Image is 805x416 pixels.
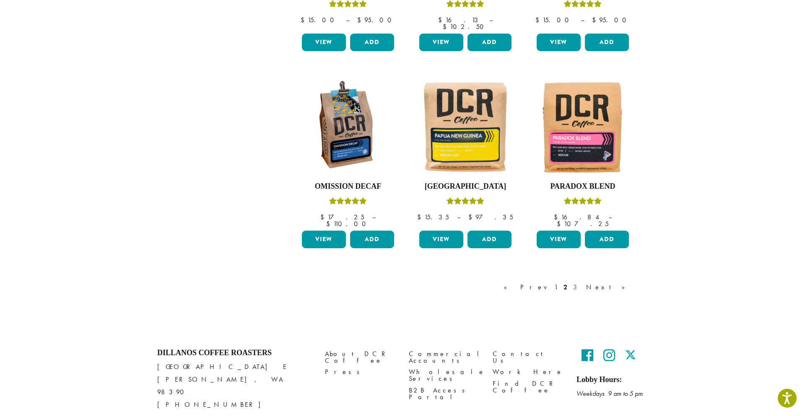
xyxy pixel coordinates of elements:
a: Wholesale Services [409,367,480,385]
a: Work Here [493,367,564,378]
a: B2B Access Portal [409,385,480,403]
img: Papua-New-Guinea-12oz-300x300.jpg [417,79,514,175]
h5: Lobby Hours: [576,375,648,385]
bdi: 95.00 [592,16,630,24]
span: – [457,213,460,221]
bdi: 16.84 [554,213,600,221]
a: View [419,231,463,248]
bdi: 95.00 [357,16,395,24]
a: Contact Us [493,348,564,367]
em: Weekdays 9 am to 5 pm [576,389,643,398]
span: – [346,16,349,24]
bdi: 15.00 [535,16,573,24]
span: $ [320,213,327,221]
span: – [581,16,584,24]
a: Paradox BlendRated 5.00 out of 5 [535,79,631,227]
button: Add [585,231,629,248]
button: Add [350,34,394,51]
a: 2 [562,282,569,292]
bdi: 15.35 [417,213,449,221]
h4: Omission Decaf [300,182,396,191]
a: 3 [571,282,582,292]
span: $ [557,219,564,228]
a: Next » [584,282,633,292]
bdi: 107.25 [557,219,609,228]
span: $ [443,22,450,31]
a: View [537,34,581,51]
span: $ [326,219,333,228]
span: $ [438,16,445,24]
span: – [608,213,612,221]
span: $ [592,16,599,24]
a: Find DCR Coffee [493,378,564,396]
a: 1 [553,282,559,292]
a: [GEOGRAPHIC_DATA]Rated 5.00 out of 5 [417,79,514,227]
h4: Dillanos Coffee Roasters [157,348,312,358]
bdi: 102.50 [443,22,488,31]
div: Rated 5.00 out of 5 [447,196,484,209]
span: $ [357,16,364,24]
button: Add [585,34,629,51]
span: – [489,16,493,24]
bdi: 17.25 [320,213,364,221]
a: About DCR Coffee [325,348,396,367]
bdi: 97.35 [468,213,513,221]
a: View [302,34,346,51]
img: Paradox_Blend-300x300.jpg [535,79,631,175]
div: Rated 5.00 out of 5 [564,196,602,209]
div: Rated 4.33 out of 5 [329,196,367,209]
a: Press [325,367,396,378]
span: $ [417,213,424,221]
a: « Prev [502,282,550,292]
span: $ [468,213,475,221]
button: Add [350,231,394,248]
a: View [537,231,581,248]
bdi: 16.13 [438,16,481,24]
span: – [372,213,376,221]
span: $ [554,213,561,221]
button: Add [467,231,512,248]
bdi: 110.00 [326,219,370,228]
bdi: 15.00 [301,16,338,24]
span: $ [301,16,308,24]
span: $ [535,16,543,24]
a: Commercial Accounts [409,348,480,367]
a: Omission DecafRated 4.33 out of 5 [300,79,396,227]
img: DCRCoffee_DL_Bag_Omission_2019-300x300.jpg [300,79,396,175]
a: View [419,34,463,51]
p: [GEOGRAPHIC_DATA] E [PERSON_NAME], WA 98390 [PHONE_NUMBER] [157,361,312,411]
a: View [302,231,346,248]
button: Add [467,34,512,51]
h4: [GEOGRAPHIC_DATA] [417,182,514,191]
h4: Paradox Blend [535,182,631,191]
